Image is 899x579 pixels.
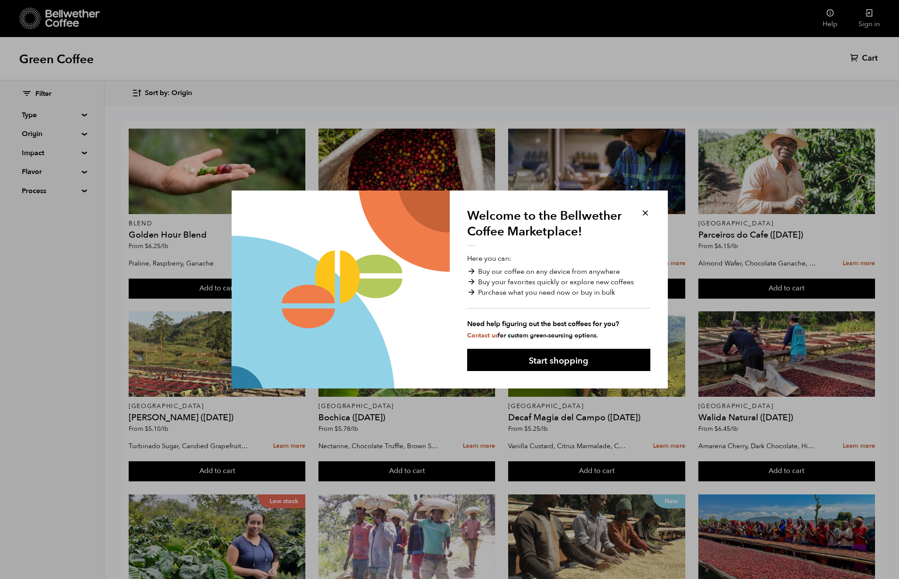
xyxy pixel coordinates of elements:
li: Buy your favorites quickly or explore new coffees [467,277,650,287]
p: Here you can: [467,253,650,340]
h1: Welcome to the Bellwether Coffee Marketplace! [467,208,629,246]
li: Purchase what you need now or buy in bulk [467,287,650,298]
li: Buy our coffee on any device from anywhere [467,266,650,277]
a: Contact us [467,331,498,340]
strong: Need help figuring out the best coffees for you? [467,319,650,329]
button: Start shopping [467,349,650,371]
small: for custom green-sourcing options. [467,331,598,340]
